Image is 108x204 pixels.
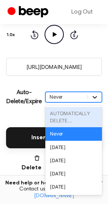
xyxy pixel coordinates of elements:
div: [DATE] [45,154,102,167]
div: [DATE] [45,141,102,154]
button: Insert into Docs [6,127,102,148]
p: Auto-Delete/Expire [6,88,42,106]
div: Never [49,93,84,100]
button: Delete [15,154,42,172]
div: [DATE] [45,180,102,193]
div: Never [45,127,102,140]
div: AUTOMATICALLY DELETE... [45,107,102,127]
a: Beep [8,5,50,20]
a: [EMAIL_ADDRESS][DOMAIN_NAME] [34,187,89,199]
button: 1.0x [6,29,18,41]
span: Contact us [5,186,103,199]
div: [DATE] [45,167,102,180]
a: Log Out [64,3,100,21]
